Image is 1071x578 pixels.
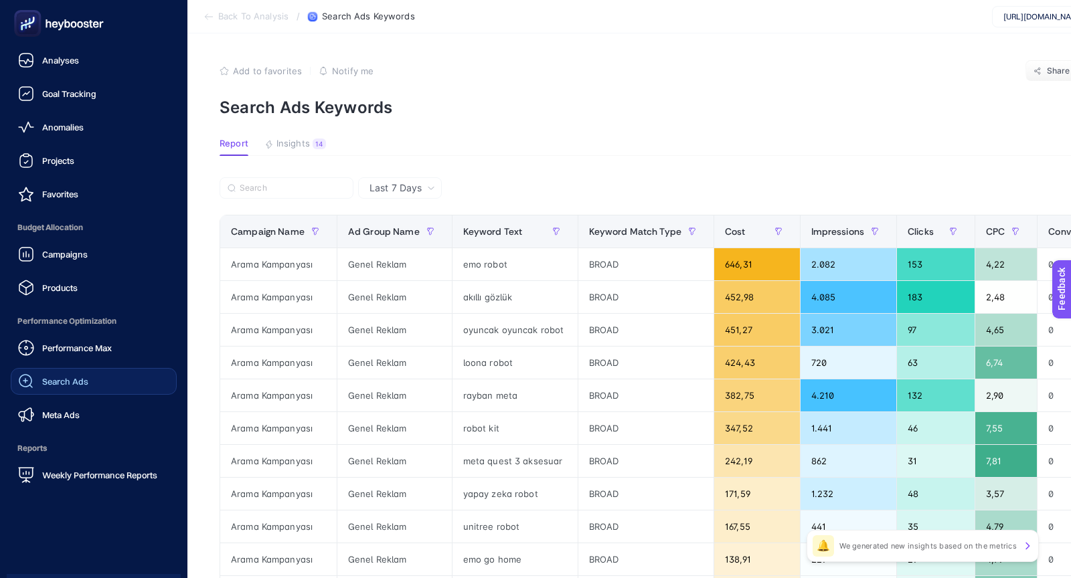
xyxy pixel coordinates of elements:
[220,445,337,477] div: Arama Kampanyası
[725,226,746,237] span: Cost
[975,347,1037,379] div: 6,74
[714,510,799,543] div: 167,55
[11,401,177,428] a: Meta Ads
[220,478,337,510] div: Arama Kampanyası
[578,543,714,575] div: BROAD
[813,535,834,557] div: 🔔
[42,155,74,166] span: Projects
[801,510,897,543] div: 441
[714,281,799,313] div: 452,98
[578,445,714,477] div: BROAD
[578,314,714,346] div: BROAD
[11,241,177,268] a: Campaigns
[463,226,523,237] span: Keyword Text
[897,347,975,379] div: 63
[332,66,374,76] span: Notify me
[11,114,177,140] a: Anomalies
[337,314,452,346] div: Genel Reklam
[839,541,1017,551] p: We generated new insights based on the metrics
[8,4,51,15] span: Feedback
[220,510,337,543] div: Arama Kampanyası
[42,249,88,260] span: Campaigns
[578,510,714,543] div: BROAD
[578,248,714,280] div: BROAD
[578,379,714,411] div: BROAD
[42,470,157,480] span: Weekly Performance Reports
[801,412,897,444] div: 1.441
[714,248,799,280] div: 646,31
[220,138,248,149] span: Report
[452,314,578,346] div: oyuncak oyuncak robot
[714,445,799,477] div: 242,19
[589,226,682,237] span: Keyword Match Type
[897,445,975,477] div: 31
[801,347,897,379] div: 720
[452,445,578,477] div: meta quest 3 aksesuar
[42,122,84,132] span: Anomalies
[42,55,79,66] span: Analyses
[337,445,452,477] div: Genel Reklam
[578,478,714,510] div: BROAD
[801,543,897,575] div: 229
[337,347,452,379] div: Genel Reklam
[337,478,452,510] div: Genel Reklam
[452,347,578,379] div: loona robot
[975,412,1037,444] div: 7,55
[452,543,578,575] div: emo go home
[220,248,337,280] div: Arama Kampanyası
[276,138,310,149] span: Insights
[297,11,300,21] span: /
[714,314,799,346] div: 451,27
[220,347,337,379] div: Arama Kampanyası
[897,412,975,444] div: 46
[452,379,578,411] div: rayban meta
[714,412,799,444] div: 347,52
[337,510,452,543] div: Genel Reklam
[801,445,897,477] div: 862
[897,314,975,346] div: 97
[11,214,177,241] span: Budget Allocation
[240,183,345,193] input: Search
[220,379,337,411] div: Arama Kampanyası
[42,376,88,387] span: Search Ads
[452,478,578,510] div: yapay zeka robot
[986,226,1005,237] span: CPC
[11,147,177,174] a: Projects
[714,379,799,411] div: 382,75
[337,379,452,411] div: Genel Reklam
[313,138,326,149] div: 14
[897,510,975,543] div: 35
[220,281,337,313] div: Arama Kampanyası
[714,478,799,510] div: 171,59
[11,181,177,207] a: Favorites
[975,379,1037,411] div: 2,90
[908,226,934,237] span: Clicks
[452,510,578,543] div: unitree robot
[11,47,177,74] a: Analyses
[801,478,897,510] div: 1.232
[452,281,578,313] div: akıllı gözlük
[218,11,289,22] span: Back To Analysis
[897,248,975,280] div: 153
[897,281,975,313] div: 183
[11,308,177,334] span: Performance Optimization
[319,66,374,76] button: Notify me
[220,314,337,346] div: Arama Kampanyası
[975,248,1037,280] div: 4,22
[337,248,452,280] div: Genel Reklam
[975,510,1037,543] div: 4,79
[1047,66,1070,76] span: Share
[897,379,975,411] div: 132
[452,248,578,280] div: emo robot
[42,282,78,293] span: Products
[337,281,452,313] div: Genel Reklam
[42,88,96,99] span: Goal Tracking
[11,462,177,488] a: Weekly Performance Reports
[11,334,177,361] a: Performance Max
[801,281,897,313] div: 4.085
[452,412,578,444] div: robot kit
[42,409,80,420] span: Meta Ads
[714,543,799,575] div: 138,91
[42,189,78,199] span: Favorites
[578,412,714,444] div: BROAD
